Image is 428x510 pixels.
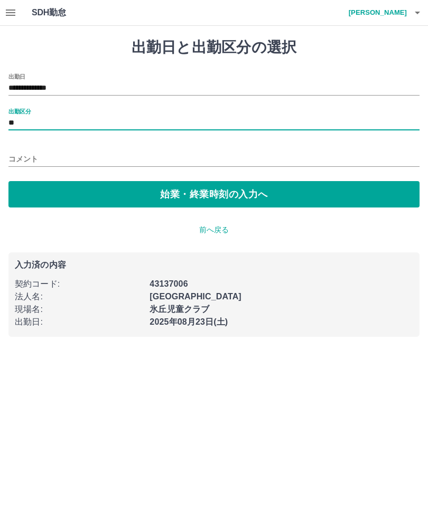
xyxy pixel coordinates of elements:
[150,317,228,326] b: 2025年08月23日(土)
[8,107,31,115] label: 出勤区分
[15,290,143,303] p: 法人名 :
[15,303,143,316] p: 現場名 :
[150,292,241,301] b: [GEOGRAPHIC_DATA]
[8,224,420,235] p: 前へ戻る
[8,72,25,80] label: 出勤日
[15,261,413,269] p: 入力済の内容
[8,39,420,56] h1: 出勤日と出勤区分の選択
[15,316,143,328] p: 出勤日 :
[15,278,143,290] p: 契約コード :
[150,279,188,288] b: 43137006
[150,305,209,314] b: 氷丘児童クラブ
[8,181,420,207] button: 始業・終業時刻の入力へ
